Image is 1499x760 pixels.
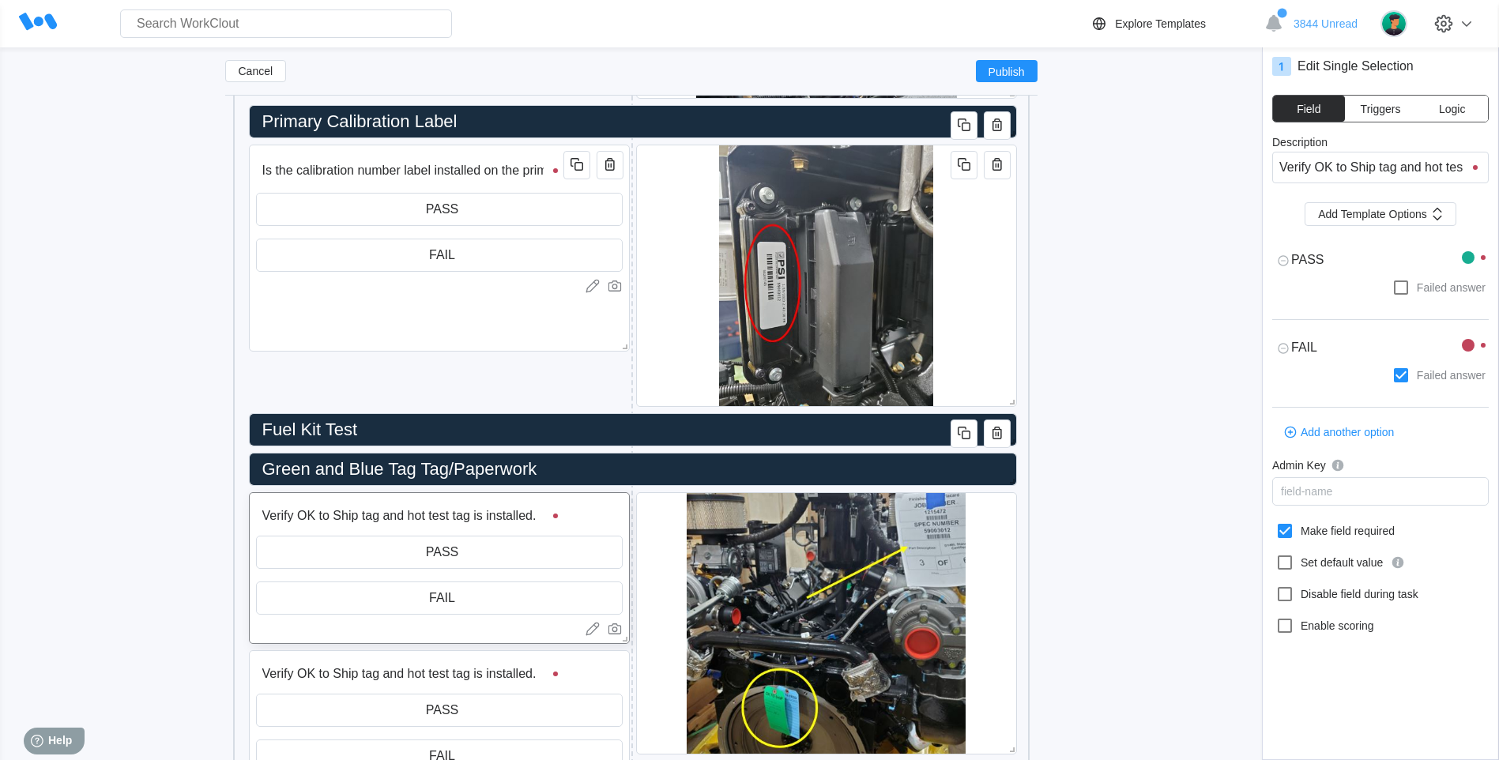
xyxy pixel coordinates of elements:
label: Set default value [1272,550,1489,575]
label: Admin Key [1272,457,1489,477]
img: user.png [1380,10,1407,37]
input: Untitled Header [256,453,1004,485]
textarea: FAIL [1272,333,1462,363]
div: field-name [1281,485,1332,498]
button: Add Template Options [1305,202,1456,226]
input: Field description [256,658,569,690]
img: ESNlabel.jpg [719,145,932,406]
button: Field [1273,96,1345,122]
textarea: PASS [1272,245,1462,275]
div: Explore Templates [1115,17,1206,30]
input: Selection placeholder [257,239,622,271]
span: Add another option [1301,427,1394,438]
label: Enable scoring [1272,613,1489,638]
input: Field description [256,155,569,186]
button: Logic [1416,96,1488,122]
input: Selection placeholder [257,536,622,568]
label: Make field required [1272,518,1489,544]
button: Cancel [225,60,287,82]
input: Selection placeholder [257,582,622,614]
span: Logic [1439,103,1465,115]
button: Publish [976,60,1038,82]
input: Selection placeholder [257,194,622,225]
span: Cancel [239,66,273,77]
label: Failed answer [1272,275,1489,300]
a: Explore Templates [1090,14,1256,33]
label: Failed answer [1272,363,1489,388]
button: Triggers [1345,96,1417,122]
span: Publish [989,66,1025,76]
input: Search WorkClout [120,9,452,38]
label: Description [1272,136,1489,152]
span: Add Template Options [1318,209,1427,220]
label: Disable field during task [1272,581,1489,607]
input: Untitled Header [256,106,1004,137]
input: Selection placeholder [257,694,622,726]
img: oktoship.jpg [687,493,965,754]
button: Add another option [1272,420,1407,444]
input: Enter a field description [1272,152,1489,183]
span: Field [1297,103,1320,115]
input: Field description [256,500,569,532]
span: Triggers [1361,103,1401,115]
span: 3844 Unread [1294,17,1358,30]
input: Untitled Header [256,414,1004,446]
div: Edit Single Selection [1298,59,1414,73]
